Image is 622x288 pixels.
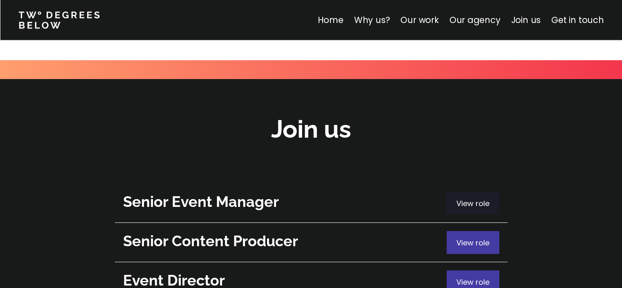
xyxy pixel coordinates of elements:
a: View role [115,184,507,223]
a: Get in touch [551,14,604,26]
a: Home [317,14,343,26]
a: Why us? [354,14,390,26]
a: Join us [511,14,541,26]
span: View role [456,198,490,209]
a: Our work [400,14,438,26]
a: View role [115,223,507,262]
h2: Senior Content Producer [123,231,442,251]
span: View role [456,277,490,287]
h2: Join us [271,113,351,146]
a: Our agency [449,14,500,26]
span: View role [456,238,490,248]
h2: Senior Event Manager [123,192,442,212]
